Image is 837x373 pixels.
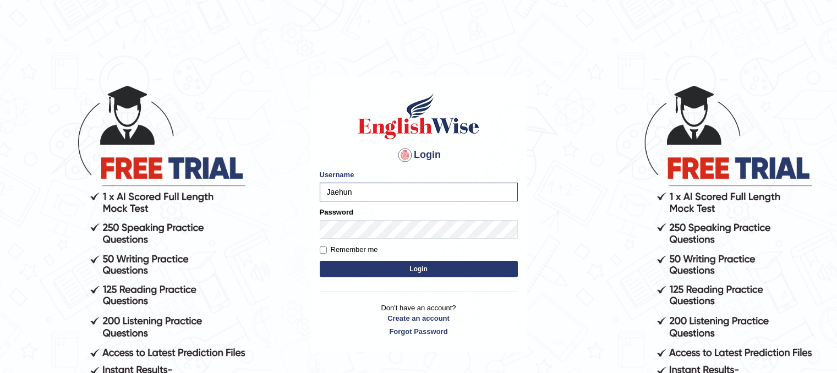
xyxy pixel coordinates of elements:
label: Password [320,207,353,217]
label: Username [320,169,354,180]
img: Logo of English Wise sign in for intelligent practice with AI [356,91,482,141]
a: Create an account [320,313,518,323]
a: Forgot Password [320,326,518,337]
input: Remember me [320,246,327,254]
p: Don't have an account? [320,303,518,337]
h4: Login [320,146,518,164]
button: Login [320,261,518,277]
label: Remember me [320,244,378,255]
